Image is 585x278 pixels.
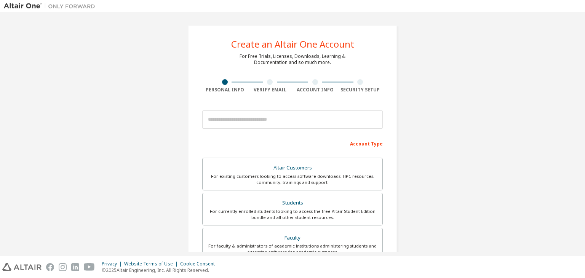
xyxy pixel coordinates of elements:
div: Verify Email [248,87,293,93]
div: Altair Customers [207,163,378,173]
div: Account Info [292,87,338,93]
div: For existing customers looking to access software downloads, HPC resources, community, trainings ... [207,173,378,185]
img: linkedin.svg [71,263,79,271]
div: Students [207,198,378,208]
div: Create an Altair One Account [231,40,354,49]
img: youtube.svg [84,263,95,271]
p: © 2025 Altair Engineering, Inc. All Rights Reserved. [102,267,219,273]
img: Altair One [4,2,99,10]
div: Personal Info [202,87,248,93]
img: altair_logo.svg [2,263,42,271]
div: Website Terms of Use [124,261,180,267]
div: For currently enrolled students looking to access the free Altair Student Edition bundle and all ... [207,208,378,220]
div: Faculty [207,233,378,243]
div: Cookie Consent [180,261,219,267]
div: For faculty & administrators of academic institutions administering students and accessing softwa... [207,243,378,255]
div: Account Type [202,137,383,149]
div: Security Setup [338,87,383,93]
div: For Free Trials, Licenses, Downloads, Learning & Documentation and so much more. [240,53,345,66]
img: instagram.svg [59,263,67,271]
img: facebook.svg [46,263,54,271]
div: Privacy [102,261,124,267]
